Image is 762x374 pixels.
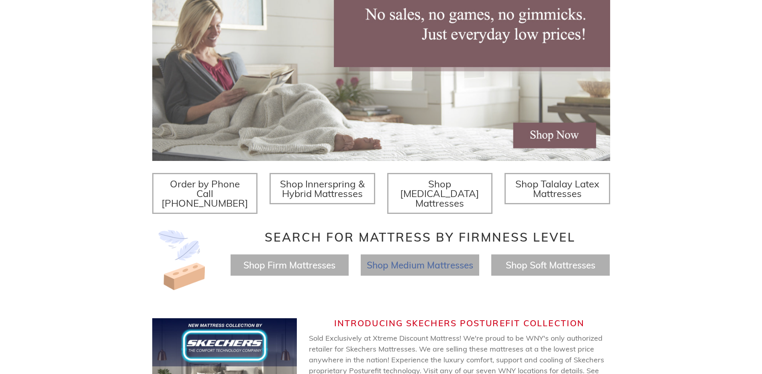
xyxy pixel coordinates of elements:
a: Shop Innerspring & Hybrid Mattresses [270,173,375,204]
a: Shop Medium Mattresses [367,259,473,271]
img: Image-of-brick- and-feather-representing-firm-and-soft-feel [152,230,212,290]
a: Shop Soft Mattresses [506,259,595,271]
span: Shop Talalay Latex Mattresses [515,178,599,199]
span: Order by Phone Call [PHONE_NUMBER] [161,178,248,209]
a: Order by Phone Call [PHONE_NUMBER] [152,173,258,214]
span: Search for Mattress by Firmness Level [265,230,576,245]
span: Introducing Skechers Posturefit Collection [334,318,584,328]
a: Shop Firm Mattresses [243,259,335,271]
a: Shop Talalay Latex Mattresses [505,173,610,204]
span: Shop Innerspring & Hybrid Mattresses [280,178,365,199]
span: Shop [MEDICAL_DATA] Mattresses [400,178,479,209]
a: Shop [MEDICAL_DATA] Mattresses [387,173,493,214]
